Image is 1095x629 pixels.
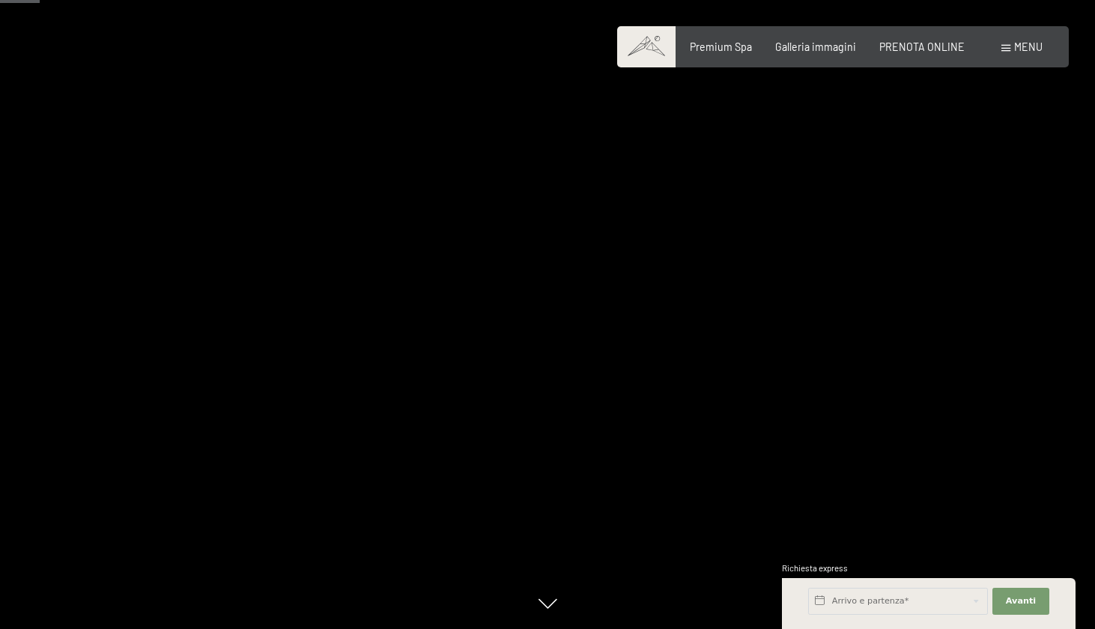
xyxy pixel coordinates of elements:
[775,40,856,53] a: Galleria immagini
[782,563,848,573] span: Richiesta express
[1006,595,1036,607] span: Avanti
[879,40,965,53] a: PRENOTA ONLINE
[690,40,752,53] a: Premium Spa
[1014,40,1043,53] span: Menu
[992,588,1049,615] button: Avanti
